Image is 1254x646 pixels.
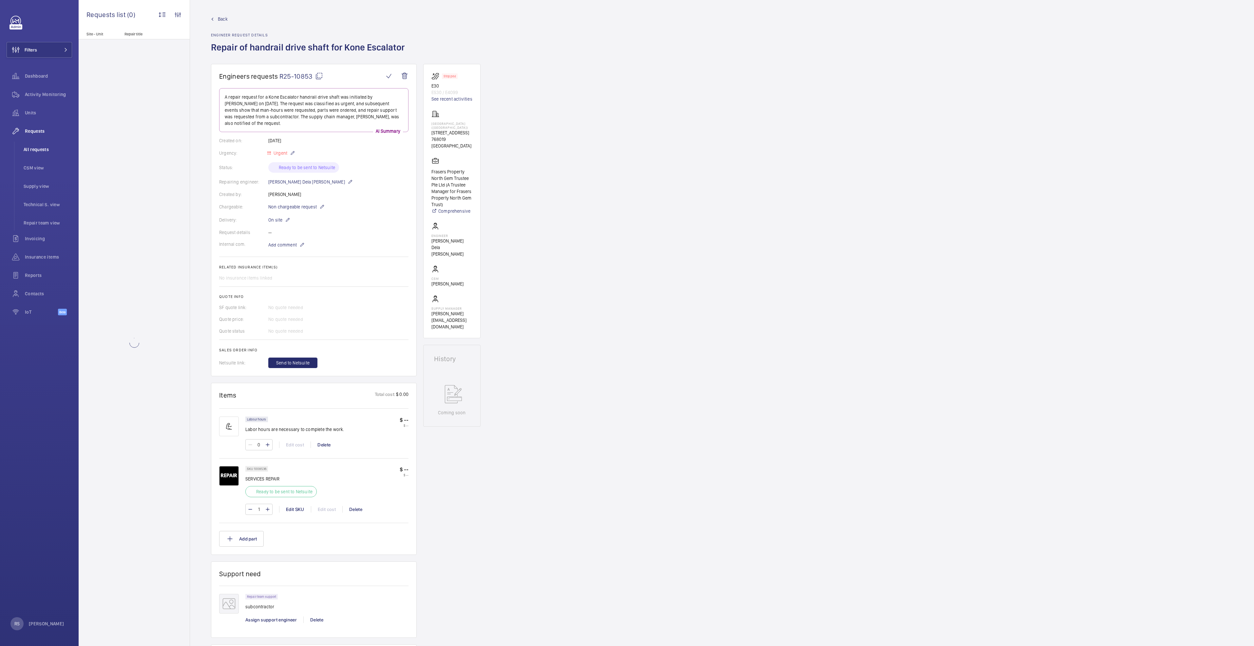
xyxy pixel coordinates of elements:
[211,41,408,64] h1: Repair of handrail drive shaft for Kone Escalator
[431,96,472,102] a: See recent activities
[218,16,228,22] span: Back
[431,83,472,89] p: E30
[400,466,408,473] p: $ --
[14,620,20,627] p: RS
[431,168,472,208] p: Frasers Property North Gem Trustee Pte Ltd (A Trustee Manager for Frasers Property North Gem Trust)
[431,234,472,238] p: Engineer
[219,417,239,436] img: muscle-sm.svg
[431,208,472,214] a: Comprehensive
[431,122,472,129] p: [GEOGRAPHIC_DATA] ([GEOGRAPHIC_DATA])
[25,128,72,134] span: Requests
[29,620,64,627] p: [PERSON_NAME]
[7,42,72,58] button: Filters
[268,242,297,248] span: Add comment
[373,128,403,134] p: AI Summary
[311,441,337,448] div: Delete
[431,89,472,96] p: ES30 / E4099
[25,290,72,297] span: Contacts
[219,72,278,80] span: Engineers requests
[25,73,72,79] span: Dashboard
[247,418,266,421] p: Labour hours
[400,423,408,427] p: $ --
[375,391,395,399] p: Total cost:
[25,254,72,260] span: Insurance items
[279,506,311,513] div: Edit SKU
[438,409,465,416] p: Coming soon
[395,391,408,399] p: $ 0.00
[279,72,323,80] span: R25-10853
[79,32,122,36] p: Site - Unit
[245,476,321,482] p: SERVICES REPAIR
[25,47,37,53] span: Filters
[431,281,464,287] p: [PERSON_NAME]
[256,488,313,495] p: Ready to be sent to Netsuite
[219,348,408,352] h2: Sales order info
[268,358,317,368] button: Send to Netsuite
[24,183,72,189] span: Supply view
[86,10,127,19] span: Requests list
[219,391,237,399] h1: Items
[431,136,472,149] p: 768019 [GEOGRAPHIC_DATA]
[431,310,472,330] p: [PERSON_NAME][EMAIL_ADDRESS][DOMAIN_NAME]
[25,91,72,98] span: Activity Monitoring
[245,603,282,610] p: subcontractor
[247,596,276,598] p: Repair team support
[124,32,168,36] p: Repair title
[434,356,470,362] h1: History
[24,165,72,171] span: CSM view
[268,204,317,210] span: Non chargeable request
[25,272,72,279] span: Reports
[400,473,408,477] p: $ --
[25,235,72,242] span: Invoicing
[431,72,442,80] img: escalator.svg
[219,466,239,486] img: 4IH7dyk0lKfVbRFSf4R9ywTe9GShna42_NoCtMvpQiKEiGqH.png
[303,617,330,623] div: Delete
[24,146,72,153] span: All requests
[211,33,408,37] h2: Engineer request details
[400,417,408,423] p: $ --
[225,94,403,127] p: A repair request for a Kone Escalator handrail drive shaft was initiated by [PERSON_NAME] on [DAT...
[247,468,266,470] p: SKU 1008536
[276,360,310,366] span: Send to Netsuite
[444,75,456,77] p: Stopped
[24,220,72,226] span: Repair team view
[219,570,261,578] h1: Support need
[58,309,67,315] span: Beta
[219,294,408,299] h2: Quote info
[342,506,369,513] div: Delete
[245,426,344,433] p: Labor hours are necessary to complete the work.
[431,306,472,310] p: Supply manager
[268,178,353,186] p: [PERSON_NAME] Dela [PERSON_NAME]
[219,531,264,547] button: Add part
[268,216,290,224] p: On site
[219,265,408,269] h2: Related insurance item(s)
[431,238,472,257] p: [PERSON_NAME] Dela [PERSON_NAME]
[25,309,58,315] span: IoT
[25,109,72,116] span: Units
[245,617,297,622] span: Assign support engineer
[431,129,472,136] p: [STREET_ADDRESS]
[431,277,464,281] p: CSM
[272,150,287,156] span: Urgent
[24,201,72,208] span: Technical S. view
